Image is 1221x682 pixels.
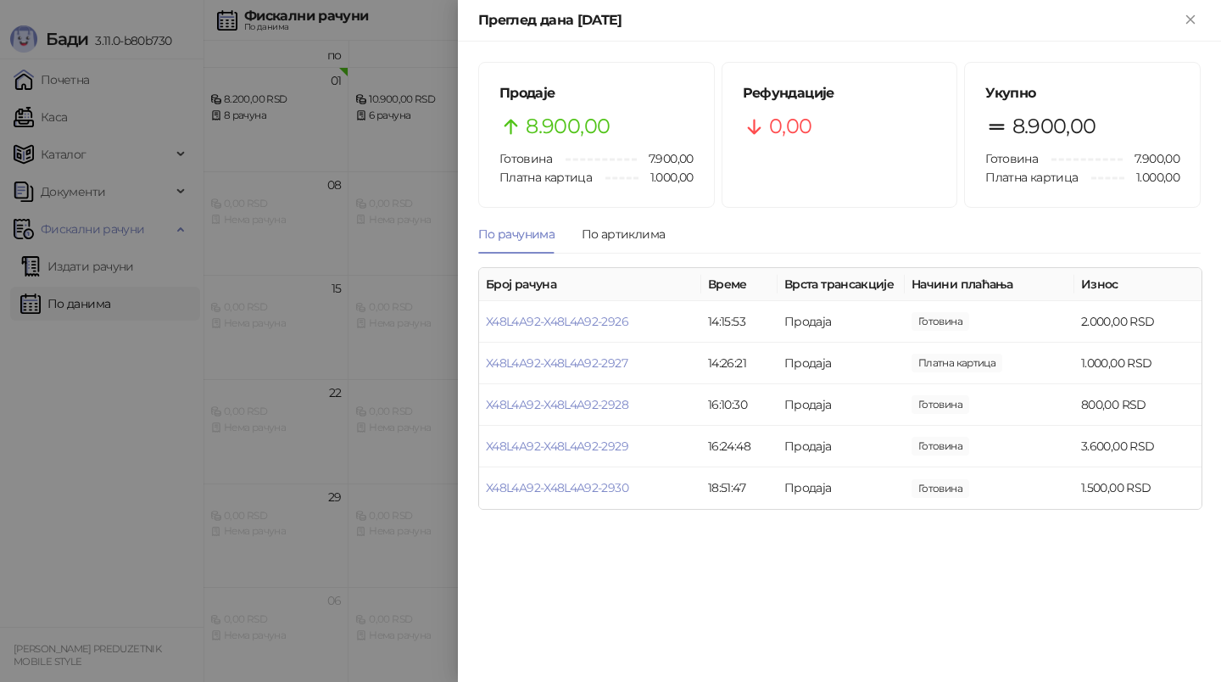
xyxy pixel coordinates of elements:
[1012,110,1096,143] span: 8.900,00
[985,83,1179,103] h5: Укупно
[499,83,694,103] h5: Продаје
[769,110,811,143] span: 0,00
[478,10,1180,31] div: Преглед дана [DATE]
[1074,384,1201,426] td: 800,00 RSD
[912,312,969,331] span: 2.000,00
[1123,149,1179,168] span: 7.900,00
[1074,343,1201,384] td: 1.000,00 RSD
[499,170,592,185] span: Платна картица
[778,301,905,343] td: Продаја
[486,314,628,329] a: X48L4A92-X48L4A92-2926
[701,268,778,301] th: Време
[778,343,905,384] td: Продаја
[1074,268,1201,301] th: Износ
[478,225,555,243] div: По рачунима
[778,384,905,426] td: Продаја
[912,395,969,414] span: 800,00
[1180,10,1201,31] button: Close
[778,268,905,301] th: Врста трансакције
[701,343,778,384] td: 14:26:21
[479,268,701,301] th: Број рачуна
[1074,301,1201,343] td: 2.000,00 RSD
[912,479,969,498] span: 1.500,00
[486,439,628,454] a: X48L4A92-X48L4A92-2929
[905,268,1074,301] th: Начини плаћања
[743,83,937,103] h5: Рефундације
[486,480,628,495] a: X48L4A92-X48L4A92-2930
[1074,467,1201,509] td: 1.500,00 RSD
[637,149,694,168] span: 7.900,00
[778,467,905,509] td: Продаја
[1124,168,1179,187] span: 1.000,00
[526,110,610,143] span: 8.900,00
[486,355,627,371] a: X48L4A92-X48L4A92-2927
[701,384,778,426] td: 16:10:30
[638,168,694,187] span: 1.000,00
[486,397,628,412] a: X48L4A92-X48L4A92-2928
[912,354,1002,372] span: 1.000,00
[985,151,1038,166] span: Готовина
[499,151,552,166] span: Готовина
[701,426,778,467] td: 16:24:48
[701,467,778,509] td: 18:51:47
[1074,426,1201,467] td: 3.600,00 RSD
[582,225,665,243] div: По артиклима
[701,301,778,343] td: 14:15:53
[985,170,1078,185] span: Платна картица
[778,426,905,467] td: Продаја
[912,437,969,456] span: 3.600,00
